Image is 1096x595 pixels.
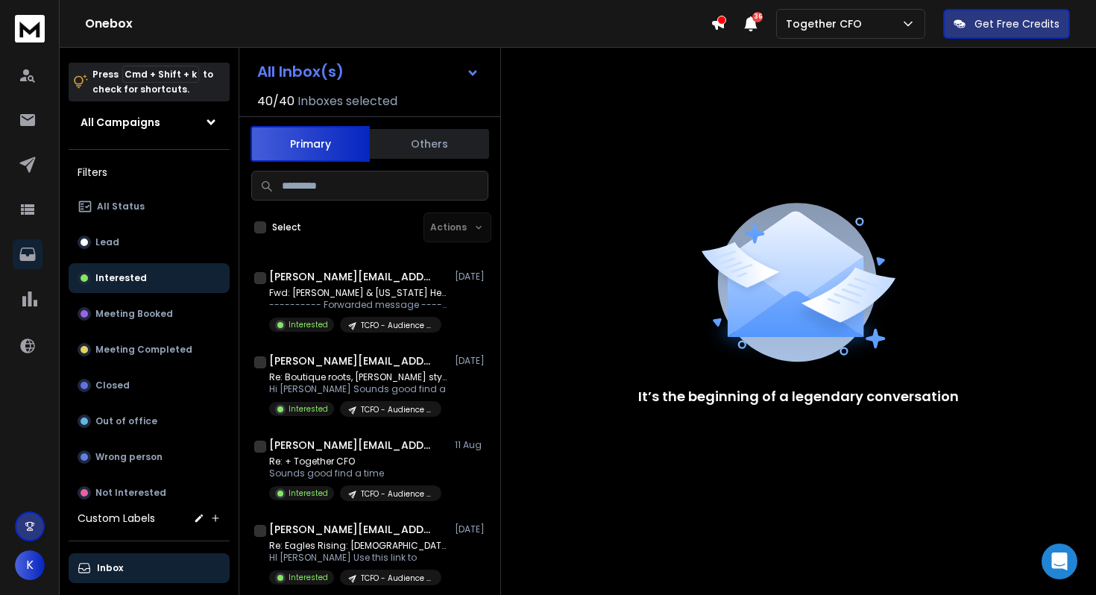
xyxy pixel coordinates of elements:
p: Re: Boutique roots, [PERSON_NAME] style [269,371,448,383]
button: All Campaigns [69,107,230,137]
button: Wrong person [69,442,230,472]
p: TCFO - Audience Labs - Hyper Personal [361,320,432,331]
p: HI [PERSON_NAME] Use this link to [269,552,448,564]
p: [DATE] [455,355,488,367]
button: Not Interested [69,478,230,508]
p: Hi [PERSON_NAME] Sounds good find a [269,383,448,395]
button: Closed [69,371,230,400]
button: K [15,550,45,580]
p: Together CFO [786,16,868,31]
p: Meeting Booked [95,308,173,320]
button: Interested [69,263,230,293]
div: Open Intercom Messenger [1042,544,1077,579]
p: 11 Aug [455,439,488,451]
p: Get Free Credits [974,16,1059,31]
p: Press to check for shortcuts. [92,67,213,97]
img: logo [15,15,45,42]
button: Meeting Completed [69,335,230,365]
h3: Custom Labels [78,511,155,526]
p: Interested [289,319,328,330]
p: TCFO - Audience Labs - Hyper Personal [361,404,432,415]
p: It’s the beginning of a legendary conversation [638,386,959,407]
h1: [PERSON_NAME][EMAIL_ADDRESS][DOMAIN_NAME] [269,522,433,537]
p: Wrong person [95,451,163,463]
p: Inbox [97,562,123,574]
h1: All Inbox(s) [257,64,344,79]
button: Inbox [69,553,230,583]
p: Not Interested [95,487,166,499]
button: Get Free Credits [943,9,1070,39]
p: Interested [289,572,328,583]
span: Cmd + Shift + k [122,66,199,83]
p: TCFO - Audience Labs - Hyper Personal [361,488,432,500]
p: [DATE] [455,523,488,535]
label: Select [272,221,301,233]
button: Primary [251,126,370,162]
button: Lead [69,227,230,257]
span: 40 / 40 [257,92,295,110]
button: All Inbox(s) [245,57,491,86]
h1: Onebox [85,15,711,33]
p: Lead [95,236,119,248]
p: Sounds good find a time [269,467,441,479]
button: Others [370,127,489,160]
h1: [PERSON_NAME][EMAIL_ADDRESS][DOMAIN_NAME] [269,269,433,284]
p: [DATE] [455,271,488,283]
button: Out of office [69,406,230,436]
span: 36 [752,12,763,22]
p: ---------- Forwarded message --------- From: [PERSON_NAME] [269,299,448,311]
p: Closed [95,380,130,391]
h3: Inboxes selected [297,92,397,110]
p: Out of office [95,415,157,427]
p: TCFO - Audience Labs - Hyper Personal [361,573,432,584]
p: All Status [97,201,145,212]
p: Interested [289,403,328,415]
h1: [PERSON_NAME][EMAIL_ADDRESS][PERSON_NAME][DOMAIN_NAME] [269,438,433,453]
p: Interested [289,488,328,499]
p: Re: + Together CFO [269,456,441,467]
button: All Status [69,192,230,221]
p: Re: Eagles Rising: [DEMOGRAPHIC_DATA] Athletes [269,540,448,552]
h3: Filters [69,162,230,183]
p: Fwd: [PERSON_NAME] & [US_STATE] Health [269,287,448,299]
p: Meeting Completed [95,344,192,356]
button: Meeting Booked [69,299,230,329]
h1: All Campaigns [81,115,160,130]
p: Interested [95,272,147,284]
h1: [PERSON_NAME][EMAIL_ADDRESS][DOMAIN_NAME] [269,353,433,368]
